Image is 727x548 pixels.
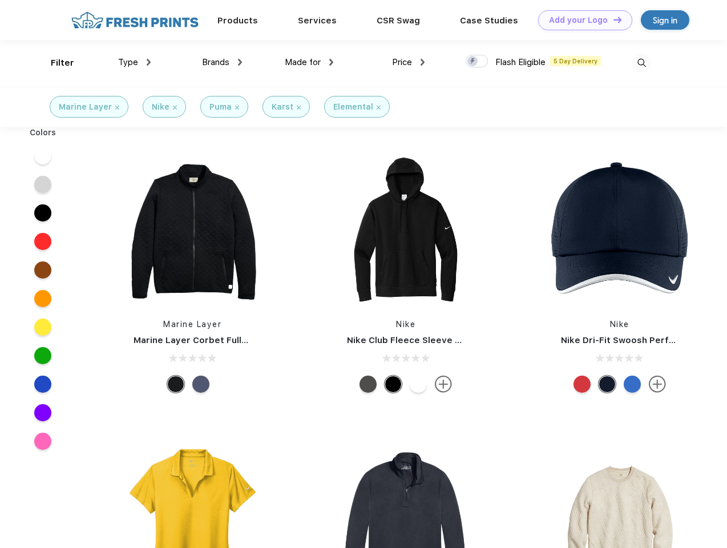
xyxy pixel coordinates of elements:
[495,57,546,67] span: Flash Eligible
[217,15,258,26] a: Products
[173,106,177,110] img: filter_cancel.svg
[235,106,239,110] img: filter_cancel.svg
[116,155,268,307] img: func=resize&h=266
[613,17,621,23] img: DT
[653,14,677,27] div: Sign in
[544,155,696,307] img: func=resize&h=266
[549,15,608,25] div: Add your Logo
[435,376,452,393] img: more.svg
[209,101,232,113] div: Puma
[599,376,616,393] div: Navy
[167,376,184,393] div: Black
[51,57,74,70] div: Filter
[377,15,420,26] a: CSR Swag
[147,59,151,66] img: dropdown.png
[330,155,482,307] img: func=resize&h=266
[573,376,591,393] div: University Red
[385,376,402,393] div: Black
[421,59,425,66] img: dropdown.png
[392,57,412,67] span: Price
[298,15,337,26] a: Services
[610,320,629,329] a: Nike
[550,56,601,66] span: 5 Day Delivery
[347,335,561,345] a: Nike Club Fleece Sleeve Swoosh Pullover Hoodie
[59,101,112,113] div: Marine Layer
[238,59,242,66] img: dropdown.png
[163,320,221,329] a: Marine Layer
[115,106,119,110] img: filter_cancel.svg
[410,376,427,393] div: White
[624,376,641,393] div: Blue Sapphire
[297,106,301,110] img: filter_cancel.svg
[561,335,718,345] a: Nike Dri-Fit Swoosh Perforated Cap
[192,376,209,393] div: Navy
[202,57,229,67] span: Brands
[68,10,202,30] img: fo%20logo%202.webp
[134,335,292,345] a: Marine Layer Corbet Full-Zip Jacket
[641,10,689,30] a: Sign in
[152,101,169,113] div: Nike
[272,101,293,113] div: Karst
[21,127,65,139] div: Colors
[333,101,373,113] div: Elemental
[360,376,377,393] div: Anthracite
[649,376,666,393] img: more.svg
[632,54,651,72] img: desktop_search.svg
[396,320,415,329] a: Nike
[377,106,381,110] img: filter_cancel.svg
[285,57,321,67] span: Made for
[118,57,138,67] span: Type
[329,59,333,66] img: dropdown.png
